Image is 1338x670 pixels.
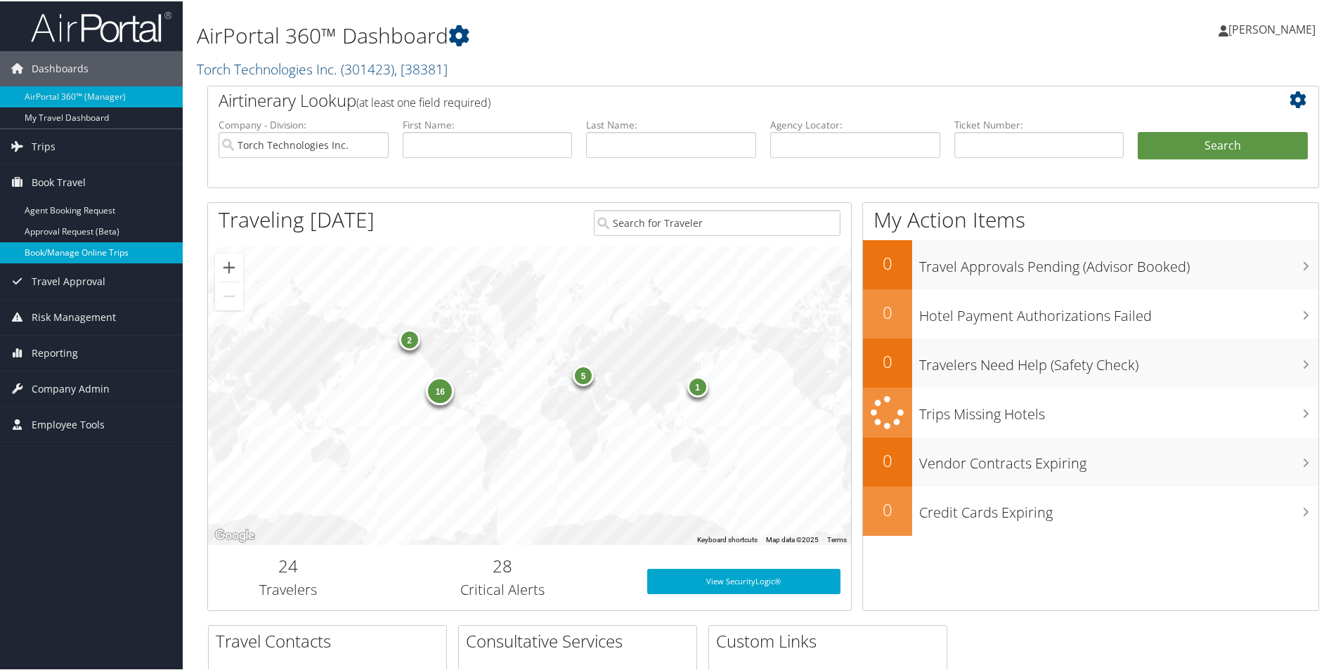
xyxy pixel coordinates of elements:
[647,567,840,593] a: View SecurityLogic®
[697,534,758,544] button: Keyboard shortcuts
[32,128,56,163] span: Trips
[32,370,110,405] span: Company Admin
[594,209,840,235] input: Search for Traveler
[212,525,258,544] a: Open this area in Google Maps (opens a new window)
[863,386,1318,436] a: Trips Missing Hotels
[863,239,1318,288] a: 0Travel Approvals Pending (Advisor Booked)
[954,117,1124,131] label: Ticket Number:
[356,93,491,109] span: (at least one field required)
[219,204,375,233] h1: Traveling [DATE]
[919,396,1318,423] h3: Trips Missing Hotels
[215,252,243,280] button: Zoom in
[863,447,912,471] h2: 0
[215,281,243,309] button: Zoom out
[379,553,626,577] h2: 28
[863,436,1318,485] a: 0Vendor Contracts Expiring
[1219,7,1330,49] a: [PERSON_NAME]
[827,534,847,542] a: Terms (opens in new tab)
[919,298,1318,324] h3: Hotel Payment Authorizations Failed
[32,334,78,369] span: Reporting
[586,117,756,131] label: Last Name:
[216,628,446,652] h2: Travel Contacts
[197,20,952,49] h1: AirPortal 360™ Dashboard
[863,299,912,323] h2: 0
[32,50,89,85] span: Dashboards
[466,628,696,652] h2: Consultative Services
[863,497,912,520] h2: 0
[1138,131,1308,159] button: Search
[32,298,116,334] span: Risk Management
[394,58,448,77] span: , [ 38381 ]
[687,375,708,396] div: 1
[379,579,626,598] h3: Critical Alerts
[32,406,105,441] span: Employee Tools
[399,328,420,349] div: 2
[919,347,1318,374] h3: Travelers Need Help (Safety Check)
[770,117,940,131] label: Agency Locator:
[212,525,258,544] img: Google
[573,364,594,385] div: 5
[919,494,1318,521] h3: Credit Cards Expiring
[197,58,448,77] a: Torch Technologies Inc.
[427,375,455,403] div: 16
[919,445,1318,472] h3: Vendor Contracts Expiring
[32,164,86,199] span: Book Travel
[863,485,1318,534] a: 0Credit Cards Expiring
[919,249,1318,275] h3: Travel Approvals Pending (Advisor Booked)
[219,117,389,131] label: Company - Division:
[863,348,912,372] h2: 0
[341,58,394,77] span: ( 301423 )
[863,204,1318,233] h1: My Action Items
[219,579,358,598] h3: Travelers
[863,250,912,274] h2: 0
[403,117,573,131] label: First Name:
[863,288,1318,337] a: 0Hotel Payment Authorizations Failed
[31,9,171,42] img: airportal-logo.png
[766,534,819,542] span: Map data ©2025
[716,628,947,652] h2: Custom Links
[863,337,1318,386] a: 0Travelers Need Help (Safety Check)
[1228,20,1316,36] span: [PERSON_NAME]
[219,87,1215,111] h2: Airtinerary Lookup
[219,553,358,577] h2: 24
[32,263,105,298] span: Travel Approval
